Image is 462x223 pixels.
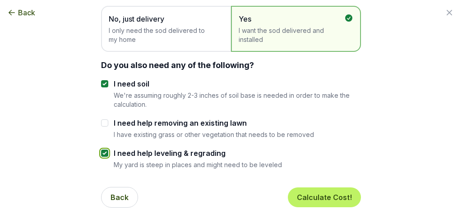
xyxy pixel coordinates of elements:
[239,26,344,44] span: I want the sod delivered and installed
[101,59,361,71] div: Do you also need any of the following?
[114,148,282,159] label: I need help leveling & regrading
[109,26,214,44] span: I only need the sod delivered to my home
[114,118,314,128] label: I need help removing an existing lawn
[114,91,361,109] p: We're assuming roughly 2-3 inches of soil base is needed in order to make the calculation.
[101,187,138,208] button: Back
[114,78,361,89] label: I need soil
[114,160,282,169] p: My yard is steep in places and might need to be leveled
[288,187,361,207] button: Calculate Cost!
[18,7,35,18] span: Back
[7,7,35,18] button: Back
[114,130,314,139] p: I have existing grass or other vegetation that needs to be removed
